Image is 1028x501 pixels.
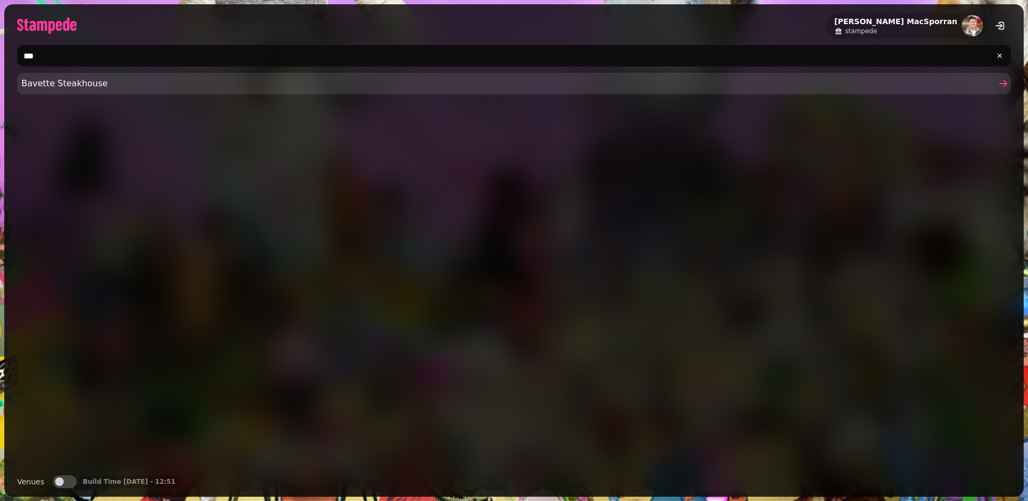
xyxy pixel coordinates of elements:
[989,15,1011,36] button: logout
[17,18,77,34] img: logo
[17,475,44,488] label: Venues
[845,27,877,35] span: stampede
[17,73,1011,94] a: Bavette Steakhouse
[834,27,957,35] a: stampede
[991,47,1009,65] button: clear
[21,77,996,90] span: Bavette Steakhouse
[83,477,176,486] p: Build Time [DATE] - 12:51
[834,16,957,27] h2: [PERSON_NAME] MacSporran
[962,15,983,36] img: aHR0cHM6Ly93d3cuZ3JhdmF0YXIuY29tL2F2YXRhci9jODdhYzU3OTUyZGVkZGJlNjY3YTg3NTU0ZWM5OTA2MT9zPTE1MCZkP...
